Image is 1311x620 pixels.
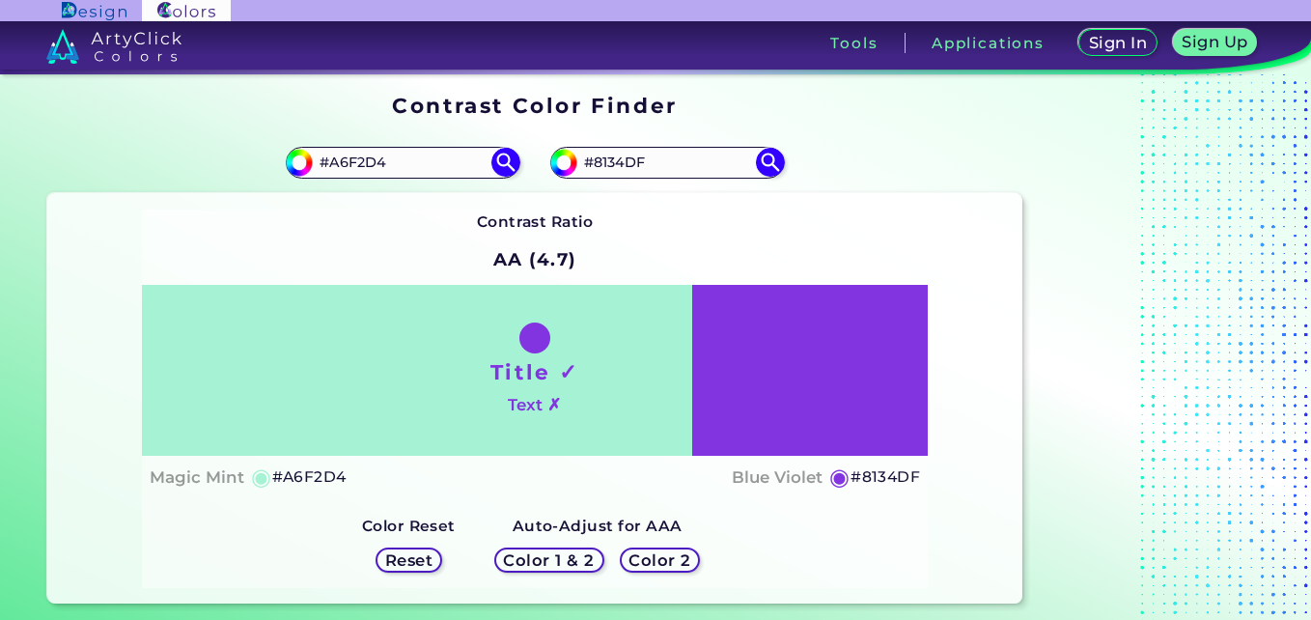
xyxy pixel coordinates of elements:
[513,517,683,535] strong: Auto-Adjust for AAA
[1082,31,1153,55] a: Sign In
[490,357,579,386] h1: Title ✓
[1177,31,1253,55] a: Sign Up
[387,552,431,567] h5: Reset
[508,391,561,419] h4: Text ✗
[251,465,272,489] h5: ◉
[46,29,182,64] img: logo_artyclick_colors_white.svg
[631,552,687,567] h5: Color 2
[362,517,456,535] strong: Color Reset
[272,465,347,490] h5: #A6F2D4
[508,552,590,567] h5: Color 1 & 2
[392,91,677,120] h1: Contrast Color Finder
[932,36,1045,50] h3: Applications
[1185,35,1245,49] h5: Sign Up
[830,36,878,50] h3: Tools
[756,148,785,177] img: icon search
[485,239,586,281] h2: AA (4.7)
[577,150,757,176] input: type color 2..
[1092,36,1144,50] h5: Sign In
[477,212,594,231] strong: Contrast Ratio
[732,464,823,492] h4: Blue Violet
[62,2,126,20] img: ArtyClick Design logo
[313,150,492,176] input: type color 1..
[150,464,244,492] h4: Magic Mint
[491,148,520,177] img: icon search
[851,465,920,490] h5: #8134DF
[1030,87,1271,612] iframe: Advertisement
[829,465,851,489] h5: ◉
